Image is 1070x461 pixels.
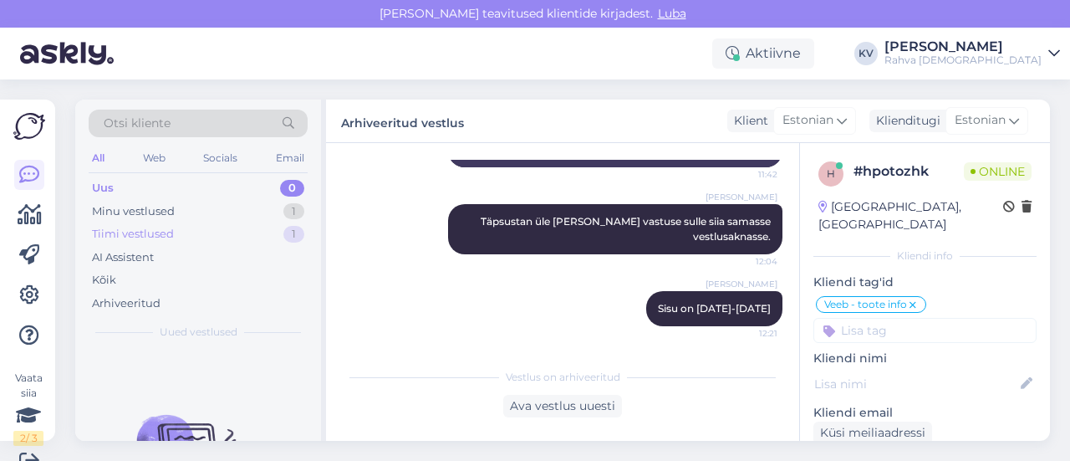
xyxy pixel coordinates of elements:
[884,40,1060,67] a: [PERSON_NAME]Rahva [DEMOGRAPHIC_DATA]
[140,147,169,169] div: Web
[813,350,1037,367] p: Kliendi nimi
[653,6,691,21] span: Luba
[200,147,241,169] div: Socials
[13,113,45,140] img: Askly Logo
[869,112,940,130] div: Klienditugi
[884,40,1042,54] div: [PERSON_NAME]
[715,255,777,268] span: 12:04
[813,422,932,444] div: Küsi meiliaadressi
[813,404,1037,422] p: Kliendi email
[706,278,777,290] span: [PERSON_NAME]
[706,191,777,203] span: [PERSON_NAME]
[964,162,1032,181] span: Online
[92,226,174,243] div: Tiimi vestlused
[503,395,622,417] div: Ava vestlus uuesti
[824,300,907,310] span: Veeb - toote info
[827,167,835,180] span: h
[104,115,171,132] span: Otsi kliente
[712,38,814,69] div: Aktiivne
[92,272,116,289] div: Kõik
[92,295,160,312] div: Arhiveeritud
[92,249,154,266] div: AI Assistent
[13,371,43,446] div: Vaata siia
[341,110,464,132] label: Arhiveeritud vestlus
[814,375,1017,393] input: Lisa nimi
[273,147,308,169] div: Email
[813,248,1037,264] div: Kliendi info
[853,161,964,182] div: # hpotozhk
[506,370,620,385] span: Vestlus on arhiveeritud
[884,54,1042,67] div: Rahva [DEMOGRAPHIC_DATA]
[818,198,1003,233] div: [GEOGRAPHIC_DATA], [GEOGRAPHIC_DATA]
[658,302,771,315] span: Sisu on [DATE]-[DATE]
[854,42,878,65] div: KV
[715,168,777,181] span: 11:42
[481,215,773,243] span: Täpsustan üle [PERSON_NAME] vastuse sulle siia samasse vestlusaknasse.
[782,111,833,130] span: Estonian
[955,111,1006,130] span: Estonian
[727,112,768,130] div: Klient
[13,431,43,446] div: 2 / 3
[160,325,237,340] span: Uued vestlused
[280,180,304,197] div: 0
[813,318,1037,343] input: Lisa tag
[92,203,175,220] div: Minu vestlused
[89,147,108,169] div: All
[715,327,777,340] span: 12:21
[283,226,304,243] div: 1
[283,203,304,220] div: 1
[813,274,1037,291] p: Kliendi tag'id
[92,180,114,197] div: Uus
